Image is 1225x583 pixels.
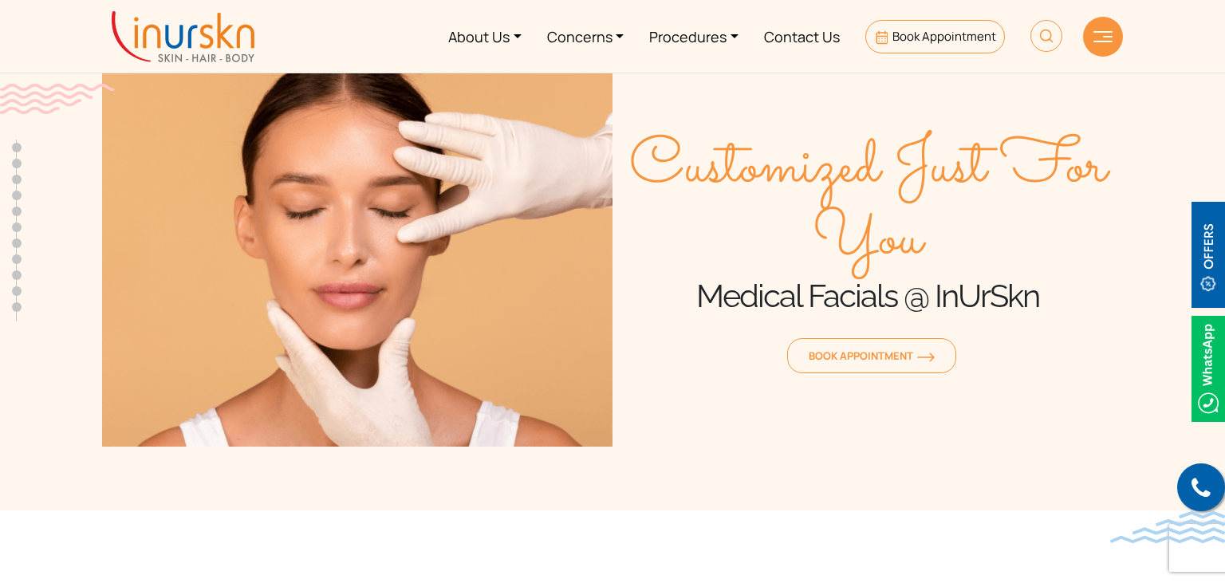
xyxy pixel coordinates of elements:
img: offerBt [1192,202,1225,308]
img: Whatsappicon [1192,316,1225,422]
a: Contact Us [751,6,853,66]
span: Book Appointment [809,349,935,363]
span: Customized Just For You [612,132,1123,276]
img: hamLine.svg [1093,31,1113,42]
a: Whatsappicon [1192,358,1225,376]
a: Book Appointmentorange-arrow [787,338,956,373]
img: bluewave [1110,511,1225,543]
h1: Medical Facials @ InUrSkn [612,276,1123,316]
img: orange-arrow [917,353,935,362]
a: About Us [435,6,534,66]
img: inurskn-logo [112,11,254,62]
span: Book Appointment [892,28,996,45]
a: Book Appointment [865,20,1005,53]
img: HeaderSearch [1030,20,1062,52]
a: Procedures [636,6,751,66]
a: Concerns [534,6,637,66]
